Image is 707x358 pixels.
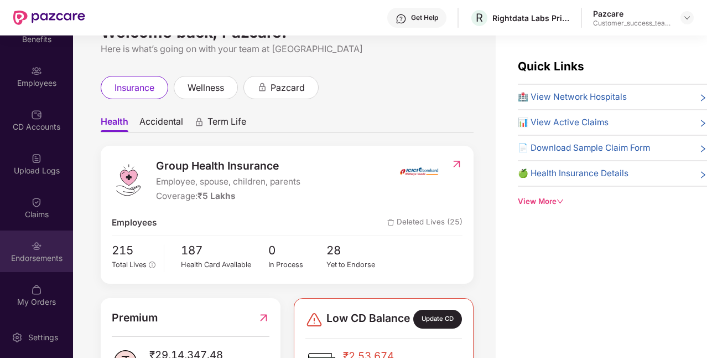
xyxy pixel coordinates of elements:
[101,116,128,132] span: Health
[188,81,224,95] span: wellness
[207,116,246,132] span: Term Life
[31,241,42,252] img: svg+xml;base64,PHN2ZyBpZD0iRW5kb3JzZW1lbnRzIiB4bWxucz0iaHR0cDovL3d3dy53My5vcmcvMjAwMC9zdmciIHdpZH...
[699,144,707,155] span: right
[413,310,462,329] div: Update CD
[12,332,23,343] img: svg+xml;base64,PHN2ZyBpZD0iU2V0dGluZy0yMHgyMCIgeG1sbnM9Imh0dHA6Ly93d3cudzMub3JnLzIwMDAvc3ZnIiB3aW...
[31,65,42,76] img: svg+xml;base64,PHN2ZyBpZD0iRW1wbG95ZWVzIiB4bWxucz0iaHR0cDovL3d3dy53My5vcmcvMjAwMC9zdmciIHdpZHRoPS...
[396,13,407,24] img: svg+xml;base64,PHN2ZyBpZD0iSGVscC0zMngzMiIgeG1sbnM9Imh0dHA6Ly93d3cudzMub3JnLzIwMDAvc3ZnIiB3aWR0aD...
[699,118,707,129] span: right
[518,167,628,180] span: 🍏 Health Insurance Details
[31,153,42,164] img: svg+xml;base64,PHN2ZyBpZD0iVXBsb2FkX0xvZ3MiIGRhdGEtbmFtZT0iVXBsb2FkIExvZ3MiIHhtbG5zPSJodHRwOi8vd3...
[398,157,440,185] img: insurerIcon
[257,82,267,92] div: animation
[518,196,707,207] div: View More
[518,141,650,155] span: 📄 Download Sample Claim Form
[112,260,147,269] span: Total Lives
[112,216,157,229] span: Employees
[31,284,42,295] img: svg+xml;base64,PHN2ZyBpZD0iTXlfT3JkZXJzIiBkYXRhLW5hbWU9Ik15IE9yZGVycyIgeG1sbnM9Imh0dHA6Ly93d3cudz...
[518,59,584,73] span: Quick Links
[139,116,183,132] span: Accidental
[518,116,609,129] span: 📊 View Active Claims
[31,109,42,120] img: svg+xml;base64,PHN2ZyBpZD0iQ0RfQWNjb3VudHMiIGRhdGEtbmFtZT0iQ0QgQWNjb3VudHMiIHhtbG5zPSJodHRwOi8vd3...
[387,219,394,226] img: deleteIcon
[194,117,204,127] div: animation
[258,309,269,326] img: RedirectIcon
[101,42,474,56] div: Here is what’s going on with your team at [GEOGRAPHIC_DATA]
[181,259,268,270] div: Health Card Available
[326,259,385,270] div: Yet to Endorse
[101,28,474,37] div: Welcome back, Pazcare!
[156,175,300,188] span: Employee, spouse, children, parents
[268,259,327,270] div: In Process
[25,332,61,343] div: Settings
[112,242,155,260] span: 215
[593,8,670,19] div: Pazcare
[31,197,42,208] img: svg+xml;base64,PHN2ZyBpZD0iQ2xhaW0iIHhtbG5zPSJodHRwOi8vd3d3LnczLm9yZy8yMDAwL3N2ZyIgd2lkdGg9IjIwIi...
[149,262,155,268] span: info-circle
[271,81,305,95] span: pazcard
[476,11,483,24] span: R
[492,13,570,23] div: Rightdata Labs Private Limited
[156,190,300,203] div: Coverage:
[557,198,564,205] span: down
[699,169,707,180] span: right
[683,13,692,22] img: svg+xml;base64,PHN2ZyBpZD0iRHJvcGRvd24tMzJ4MzIiIHhtbG5zPSJodHRwOi8vd3d3LnczLm9yZy8yMDAwL3N2ZyIgd2...
[387,216,462,229] span: Deleted Lives (25)
[411,13,438,22] div: Get Help
[115,81,154,95] span: insurance
[13,11,85,25] img: New Pazcare Logo
[197,191,236,201] span: ₹5 Lakhs
[699,93,707,104] span: right
[518,90,627,104] span: 🏥 View Network Hospitals
[112,309,158,326] span: Premium
[181,242,268,260] span: 187
[112,163,145,197] img: logo
[268,242,327,260] span: 0
[156,157,300,174] span: Group Health Insurance
[326,242,385,260] span: 28
[326,310,410,329] span: Low CD Balance
[593,19,670,28] div: Customer_success_team_lead
[451,158,462,170] img: RedirectIcon
[305,311,323,329] img: svg+xml;base64,PHN2ZyBpZD0iRGFuZ2VyLTMyeDMyIiB4bWxucz0iaHR0cDovL3d3dy53My5vcmcvMjAwMC9zdmciIHdpZH...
